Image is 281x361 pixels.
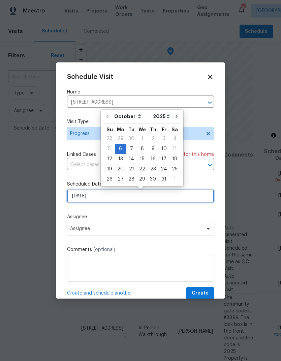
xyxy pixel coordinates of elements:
div: 31 [158,174,169,184]
div: Thu Oct 30 2025 [148,174,158,184]
div: 22 [137,164,148,174]
div: 6 [115,144,126,154]
div: 10 [158,144,169,154]
div: 26 [104,174,115,184]
span: Progress [70,130,201,137]
div: 2 [148,134,158,143]
div: Thu Oct 16 2025 [148,154,158,164]
div: Fri Oct 10 2025 [158,144,169,154]
div: Tue Oct 14 2025 [126,154,137,164]
span: Assignee [70,226,202,231]
abbr: Tuesday [128,127,134,132]
div: 18 [169,154,180,164]
div: Sun Oct 12 2025 [104,154,115,164]
div: 19 [104,164,115,174]
abbr: Saturday [171,127,178,132]
div: Mon Oct 20 2025 [115,164,126,174]
div: Mon Oct 06 2025 [115,144,126,154]
div: 29 [137,174,148,184]
select: Month [113,111,151,121]
select: Year [151,111,171,121]
input: M/D/YYYY [67,189,214,203]
div: 21 [126,164,137,174]
label: Comments [67,246,214,253]
div: 1 [169,174,180,184]
abbr: Wednesday [138,127,146,132]
div: 14 [126,154,137,164]
div: Sat Oct 04 2025 [169,134,180,144]
abbr: Friday [162,127,166,132]
div: Thu Oct 09 2025 [148,144,158,154]
div: 20 [115,164,126,174]
div: 25 [169,164,180,174]
div: Mon Oct 13 2025 [115,154,126,164]
div: Wed Oct 15 2025 [137,154,148,164]
button: Go to previous month [102,110,113,123]
div: 4 [169,134,180,143]
div: Wed Oct 22 2025 [137,164,148,174]
div: Fri Oct 31 2025 [158,174,169,184]
div: 16 [148,154,158,164]
div: 28 [126,174,137,184]
div: Fri Oct 17 2025 [158,154,169,164]
label: Scheduled Date [67,181,214,188]
input: Enter in an address [67,97,195,108]
abbr: Thursday [150,127,156,132]
div: 9 [148,144,158,154]
div: 12 [104,154,115,164]
input: Select cases [67,160,195,170]
label: Assignee [67,214,214,220]
div: Tue Oct 21 2025 [126,164,137,174]
div: Thu Oct 02 2025 [148,134,158,144]
button: Create [186,287,214,300]
span: Schedule Visit [67,74,113,80]
button: Open [205,160,215,170]
div: 29 [115,134,126,143]
label: Home [67,89,214,95]
span: Linked Cases [67,151,96,158]
div: Sun Oct 26 2025 [104,174,115,184]
div: 8 [137,144,148,154]
div: 13 [115,154,126,164]
div: Fri Oct 03 2025 [158,134,169,144]
div: Sun Sep 28 2025 [104,134,115,144]
button: Open [205,98,215,107]
div: Tue Sep 30 2025 [126,134,137,144]
div: Sat Nov 01 2025 [169,174,180,184]
div: Thu Oct 23 2025 [148,164,158,174]
div: Wed Oct 29 2025 [137,174,148,184]
div: Sat Oct 18 2025 [169,154,180,164]
div: Sun Oct 05 2025 [104,144,115,154]
abbr: Monday [117,127,124,132]
div: 17 [158,154,169,164]
span: Close [207,73,214,81]
div: 3 [158,134,169,143]
div: Wed Oct 08 2025 [137,144,148,154]
span: Create [192,289,209,298]
div: Fri Oct 24 2025 [158,164,169,174]
div: Tue Oct 28 2025 [126,174,137,184]
div: Sat Oct 11 2025 [169,144,180,154]
div: 7 [126,144,137,154]
div: 11 [169,144,180,154]
button: Go to next month [171,110,182,123]
div: Mon Oct 27 2025 [115,174,126,184]
abbr: Sunday [106,127,113,132]
div: 30 [148,174,158,184]
div: Sat Oct 25 2025 [169,164,180,174]
div: 1 [137,134,148,143]
span: Create and schedule another [67,290,132,297]
div: 23 [148,164,158,174]
label: Visit Type [67,118,214,125]
div: Tue Oct 07 2025 [126,144,137,154]
div: 27 [115,174,126,184]
div: 5 [104,144,115,154]
div: 15 [137,154,148,164]
div: 24 [158,164,169,174]
div: Mon Sep 29 2025 [115,134,126,144]
div: 30 [126,134,137,143]
div: Wed Oct 01 2025 [137,134,148,144]
div: 28 [104,134,115,143]
span: (optional) [93,247,115,252]
div: Sun Oct 19 2025 [104,164,115,174]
